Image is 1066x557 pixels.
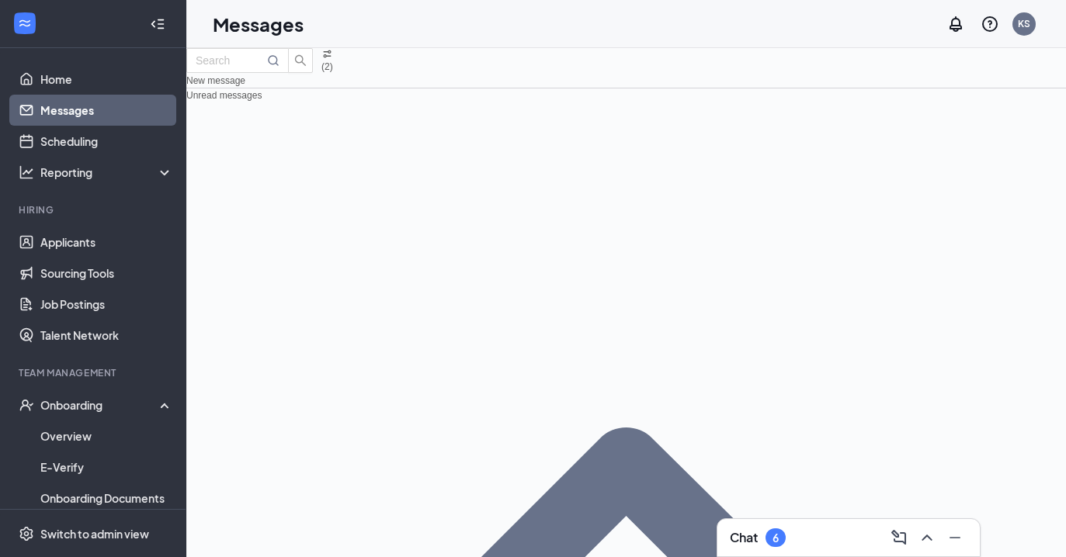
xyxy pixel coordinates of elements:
[17,16,33,31] svg: WorkstreamLogo
[288,48,313,73] button: search
[267,54,280,67] svg: MagnifyingGlass
[773,531,779,545] div: 6
[40,397,174,413] div: Onboarding
[40,420,173,451] a: Overview
[981,15,999,33] svg: QuestionInfo
[40,164,174,180] div: Reporting
[40,526,149,541] div: Switch to admin view
[40,258,173,289] a: Sourcing Tools
[887,525,911,550] button: ComposeMessage
[213,11,304,37] h1: Messages
[730,529,758,546] h3: Chat
[946,528,964,547] svg: Minimize
[321,48,333,74] button: Filter (2)
[19,164,34,180] svg: Analysis
[915,525,939,550] button: ChevronUp
[890,528,908,547] svg: ComposeMessage
[186,90,262,101] span: Unread messages
[40,64,173,95] a: Home
[150,16,165,32] svg: Collapse
[40,126,173,157] a: Scheduling
[40,483,173,514] a: Onboarding Documents
[186,74,245,88] button: New message
[40,289,173,320] a: Job Postings
[289,54,312,67] span: search
[196,52,264,69] input: Search
[1018,17,1030,30] div: KS
[19,397,34,413] svg: UserCheck
[19,526,34,541] svg: Settings
[19,366,170,379] div: Team Management
[943,525,967,550] button: Minimize
[40,451,173,483] a: E-Verify
[40,320,173,351] a: Talent Network
[321,48,333,60] svg: Filter
[918,528,936,547] svg: ChevronUp
[946,15,965,33] svg: Notifications
[40,95,173,126] a: Messages
[19,203,170,216] div: Hiring
[40,227,173,258] a: Applicants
